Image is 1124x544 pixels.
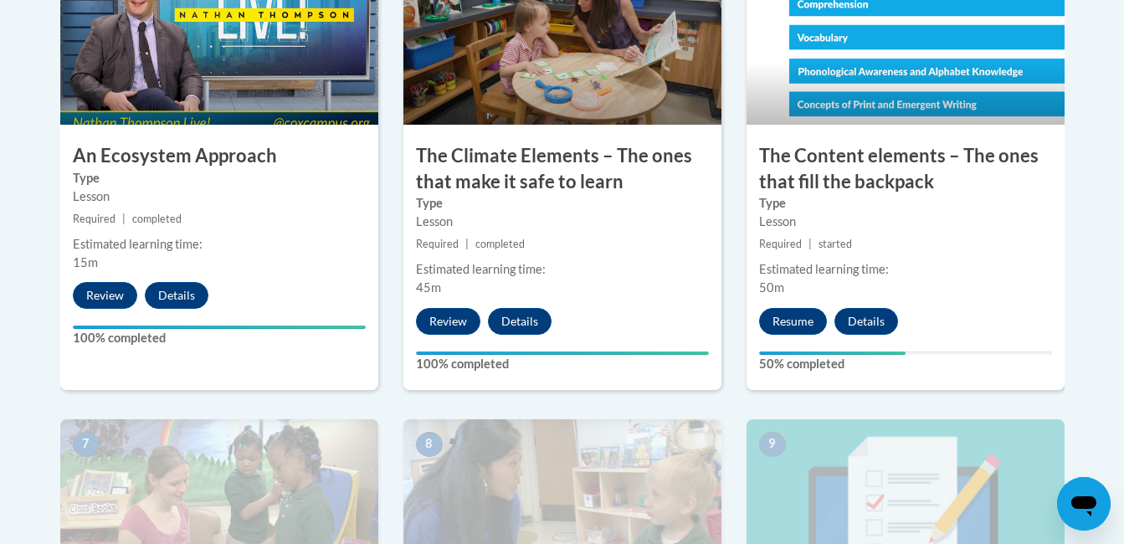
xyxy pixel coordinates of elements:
div: Lesson [416,213,709,231]
label: 100% completed [416,355,709,373]
h3: The Climate Elements – The ones that make it safe to learn [403,143,721,195]
span: | [808,238,812,250]
button: Details [834,308,898,335]
span: 15m [73,255,98,269]
span: | [465,238,469,250]
div: Your progress [73,326,366,329]
button: Details [145,282,208,309]
button: Resume [759,308,827,335]
span: 50m [759,280,784,295]
label: Type [759,194,1052,213]
span: | [122,213,126,225]
button: Review [73,282,137,309]
div: Your progress [759,352,906,355]
div: Estimated learning time: [73,235,366,254]
button: Details [488,308,552,335]
label: Type [73,169,366,187]
h3: The Content elements – The ones that fill the backpack [747,143,1065,195]
label: 50% completed [759,355,1052,373]
iframe: Button to launch messaging window [1057,477,1111,531]
div: Estimated learning time: [759,260,1052,279]
span: 7 [73,432,100,457]
span: Required [416,238,459,250]
div: Lesson [759,213,1052,231]
button: Review [416,308,480,335]
span: Required [759,238,802,250]
span: completed [132,213,182,225]
span: Required [73,213,115,225]
h3: An Ecosystem Approach [60,143,378,169]
span: started [819,238,852,250]
span: completed [475,238,525,250]
div: Your progress [416,352,709,355]
span: 45m [416,280,441,295]
label: 100% completed [73,329,366,347]
span: 8 [416,432,443,457]
div: Estimated learning time: [416,260,709,279]
div: Lesson [73,187,366,206]
span: 9 [759,432,786,457]
label: Type [416,194,709,213]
